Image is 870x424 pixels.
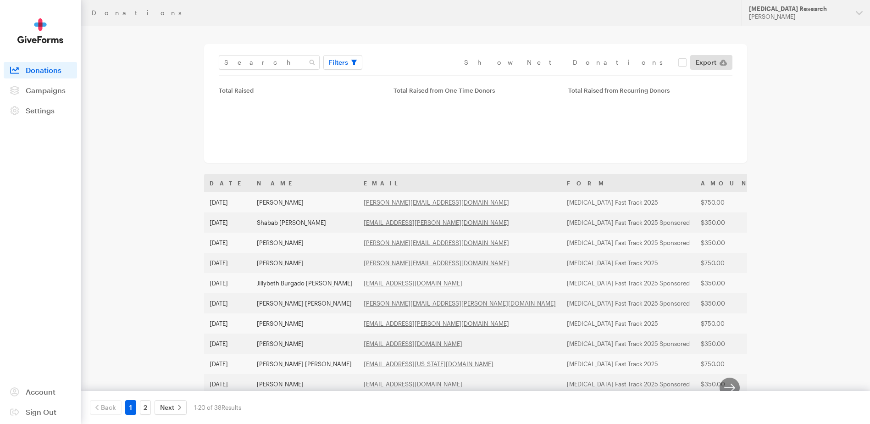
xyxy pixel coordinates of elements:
td: [DATE] [204,354,251,374]
td: $750.00 [695,192,770,212]
td: $350.00 [695,233,770,253]
td: Jillybeth Burgado [PERSON_NAME] [251,273,358,293]
a: [PERSON_NAME][EMAIL_ADDRESS][PERSON_NAME][DOMAIN_NAME] [364,300,556,307]
td: [MEDICAL_DATA] Fast Track 2025 Sponsored [561,374,695,394]
td: [PERSON_NAME] [251,374,358,394]
td: $350.00 [695,334,770,354]
td: $350.00 [695,212,770,233]
td: [PERSON_NAME] [PERSON_NAME] [251,293,358,313]
td: Shabab [PERSON_NAME] [251,212,358,233]
td: $750.00 [695,313,770,334]
a: [EMAIL_ADDRESS][DOMAIN_NAME] [364,340,462,347]
span: Account [26,387,55,396]
a: Settings [4,102,77,119]
span: Results [222,404,241,411]
a: Export [690,55,732,70]
td: [PERSON_NAME] [PERSON_NAME] [251,354,358,374]
td: [MEDICAL_DATA] Fast Track 2025 Sponsored [561,293,695,313]
a: Sign Out [4,404,77,420]
div: [MEDICAL_DATA] Research [749,5,848,13]
span: Campaigns [26,86,66,95]
input: Search Name & Email [219,55,320,70]
a: [PERSON_NAME][EMAIL_ADDRESS][DOMAIN_NAME] [364,239,509,246]
img: GiveForms [17,18,63,44]
th: Email [358,174,561,192]
td: [PERSON_NAME] [251,313,358,334]
a: [PERSON_NAME][EMAIL_ADDRESS][DOMAIN_NAME] [364,259,509,267]
td: [DATE] [204,192,251,212]
span: Next [160,402,174,413]
span: Settings [26,106,55,115]
span: Donations [26,66,61,74]
a: [EMAIL_ADDRESS][DOMAIN_NAME] [364,279,462,287]
button: Filters [323,55,362,70]
div: Total Raised from One Time Donors [393,87,557,94]
td: $750.00 [695,253,770,273]
a: [PERSON_NAME][EMAIL_ADDRESS][DOMAIN_NAME] [364,199,509,206]
a: Account [4,384,77,400]
td: [MEDICAL_DATA] Fast Track 2025 Sponsored [561,273,695,293]
td: [MEDICAL_DATA] Fast Track 2025 Sponsored [561,233,695,253]
td: $350.00 [695,293,770,313]
div: [PERSON_NAME] [749,13,848,21]
div: Total Raised from Recurring Donors [568,87,732,94]
td: [DATE] [204,273,251,293]
th: Amount [695,174,770,192]
div: Total Raised [219,87,382,94]
td: [MEDICAL_DATA] Fast Track 2025 Sponsored [561,334,695,354]
td: $350.00 [695,374,770,394]
th: Name [251,174,358,192]
td: [MEDICAL_DATA] Fast Track 2025 [561,313,695,334]
td: [DATE] [204,374,251,394]
a: Next [155,400,187,415]
a: Campaigns [4,82,77,99]
a: [EMAIL_ADDRESS][DOMAIN_NAME] [364,380,462,388]
td: [PERSON_NAME] [251,334,358,354]
a: [EMAIL_ADDRESS][PERSON_NAME][DOMAIN_NAME] [364,320,509,327]
th: Date [204,174,251,192]
td: [DATE] [204,334,251,354]
td: $750.00 [695,354,770,374]
div: 1-20 of 38 [194,400,241,415]
td: [MEDICAL_DATA] Fast Track 2025 Sponsored [561,212,695,233]
a: 2 [140,400,151,415]
a: [EMAIL_ADDRESS][PERSON_NAME][DOMAIN_NAME] [364,219,509,226]
td: [DATE] [204,233,251,253]
td: [DATE] [204,313,251,334]
span: Sign Out [26,407,56,416]
td: [MEDICAL_DATA] Fast Track 2025 [561,253,695,273]
td: [MEDICAL_DATA] Fast Track 2025 [561,192,695,212]
td: [PERSON_NAME] [251,192,358,212]
th: Form [561,174,695,192]
td: [DATE] [204,293,251,313]
td: [DATE] [204,212,251,233]
td: $350.00 [695,273,770,293]
a: [EMAIL_ADDRESS][US_STATE][DOMAIN_NAME] [364,360,493,368]
a: Donations [4,62,77,78]
td: [PERSON_NAME] [251,253,358,273]
td: [MEDICAL_DATA] Fast Track 2025 [561,354,695,374]
td: [PERSON_NAME] [251,233,358,253]
span: Export [696,57,716,68]
span: Filters [329,57,348,68]
td: [DATE] [204,253,251,273]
